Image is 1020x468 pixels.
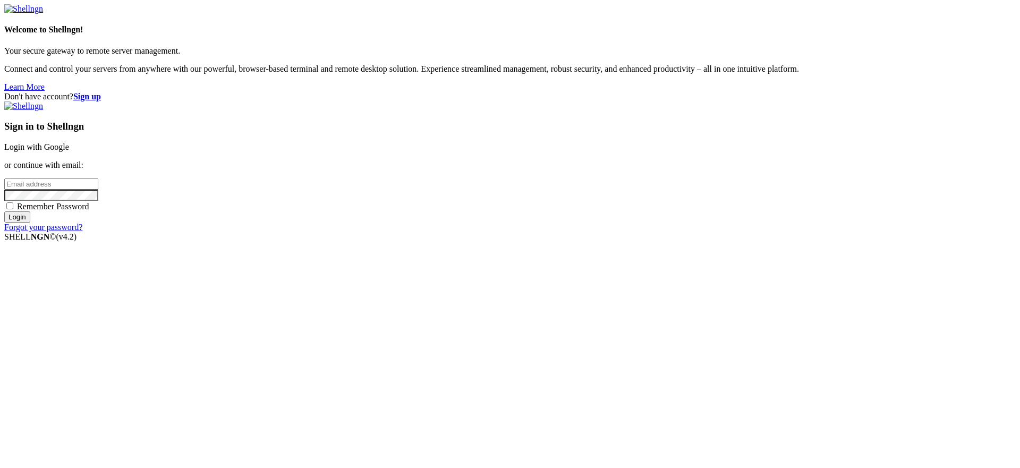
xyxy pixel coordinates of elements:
p: or continue with email: [4,160,1016,170]
p: Your secure gateway to remote server management. [4,46,1016,56]
b: NGN [31,232,50,241]
a: Learn More [4,82,45,91]
span: SHELL © [4,232,76,241]
input: Email address [4,178,98,190]
input: Remember Password [6,202,13,209]
img: Shellngn [4,4,43,14]
span: 4.2.0 [56,232,77,241]
span: Remember Password [17,202,89,211]
a: Login with Google [4,142,69,151]
input: Login [4,211,30,223]
h3: Sign in to Shellngn [4,121,1016,132]
img: Shellngn [4,101,43,111]
h4: Welcome to Shellngn! [4,25,1016,35]
p: Connect and control your servers from anywhere with our powerful, browser-based terminal and remo... [4,64,1016,74]
div: Don't have account? [4,92,1016,101]
a: Sign up [73,92,101,101]
a: Forgot your password? [4,223,82,232]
